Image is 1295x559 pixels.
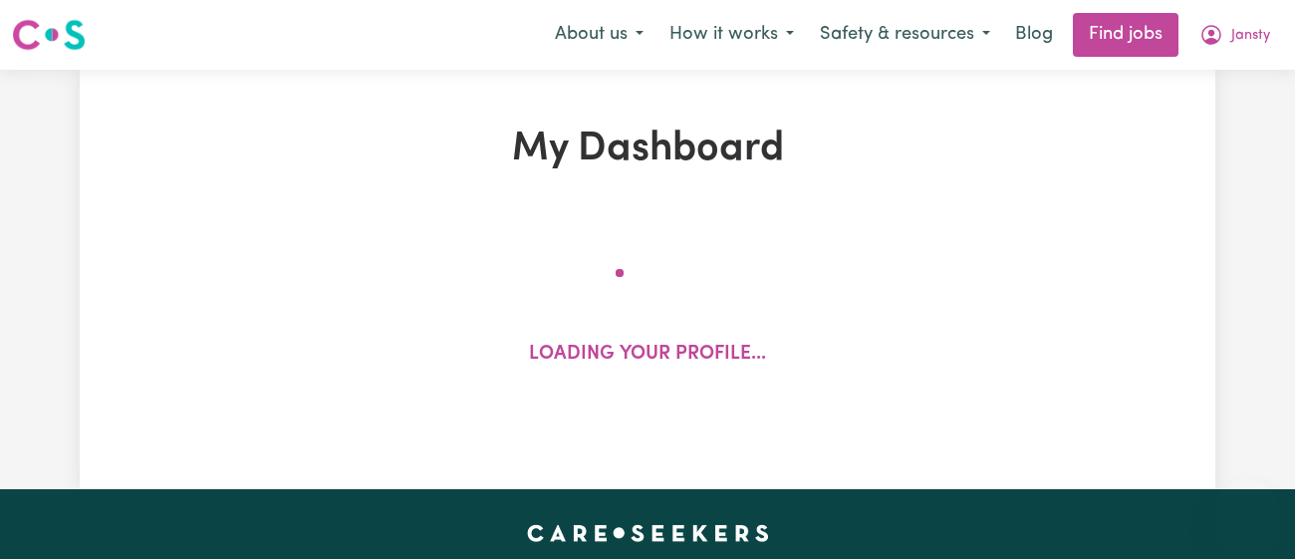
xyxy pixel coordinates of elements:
[542,14,656,56] button: About us
[529,341,766,370] p: Loading your profile...
[281,126,1014,173] h1: My Dashboard
[1073,13,1178,57] a: Find jobs
[656,14,807,56] button: How it works
[1215,479,1279,543] iframe: Button to launch messaging window
[1231,25,1270,47] span: Jansty
[12,12,86,58] a: Careseekers logo
[807,14,1003,56] button: Safety & resources
[12,17,86,53] img: Careseekers logo
[1186,14,1283,56] button: My Account
[527,525,769,541] a: Careseekers home page
[1003,13,1065,57] a: Blog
